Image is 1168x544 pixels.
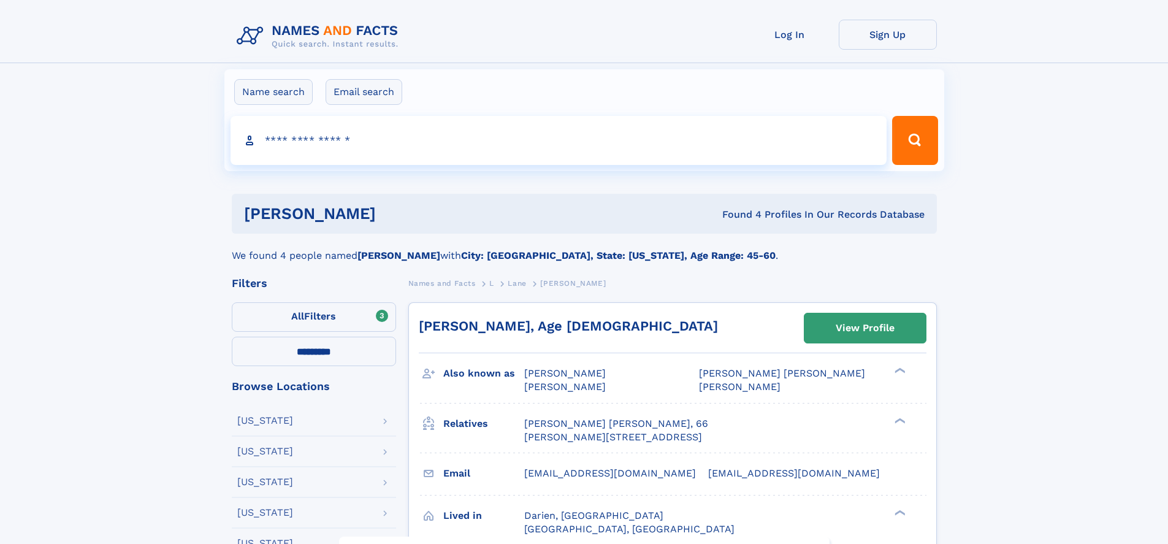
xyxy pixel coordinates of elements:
a: Log In [741,20,839,50]
h3: Also known as [443,363,524,384]
label: Email search [326,79,402,105]
a: Names and Facts [408,275,476,291]
span: [GEOGRAPHIC_DATA], [GEOGRAPHIC_DATA] [524,523,735,535]
span: All [291,310,304,322]
div: ❯ [891,416,906,424]
label: Name search [234,79,313,105]
h1: [PERSON_NAME] [244,206,549,221]
div: Filters [232,278,396,289]
div: [US_STATE] [237,508,293,518]
div: [US_STATE] [237,446,293,456]
h3: Email [443,463,524,484]
a: [PERSON_NAME], Age [DEMOGRAPHIC_DATA] [419,318,718,334]
div: ❯ [891,508,906,516]
h3: Lived in [443,505,524,526]
h3: Relatives [443,413,524,434]
span: [PERSON_NAME] [699,381,781,393]
div: [US_STATE] [237,416,293,426]
label: Filters [232,302,396,332]
span: [PERSON_NAME] [524,367,606,379]
a: [PERSON_NAME][STREET_ADDRESS] [524,431,702,444]
div: [US_STATE] [237,477,293,487]
div: View Profile [836,314,895,342]
input: search input [231,116,887,165]
span: Lane [508,279,526,288]
div: ❯ [891,367,906,375]
span: [EMAIL_ADDRESS][DOMAIN_NAME] [524,467,696,479]
img: Logo Names and Facts [232,20,408,53]
span: [PERSON_NAME] [524,381,606,393]
span: [PERSON_NAME] [PERSON_NAME] [699,367,865,379]
b: [PERSON_NAME] [357,250,440,261]
b: City: [GEOGRAPHIC_DATA], State: [US_STATE], Age Range: 45-60 [461,250,776,261]
a: Lane [508,275,526,291]
span: [EMAIL_ADDRESS][DOMAIN_NAME] [708,467,880,479]
div: Found 4 Profiles In Our Records Database [549,208,925,221]
a: L [489,275,494,291]
a: View Profile [804,313,926,343]
span: L [489,279,494,288]
span: [PERSON_NAME] [540,279,606,288]
a: [PERSON_NAME] [PERSON_NAME], 66 [524,417,708,431]
span: Darien, [GEOGRAPHIC_DATA] [524,510,663,521]
button: Search Button [892,116,937,165]
div: We found 4 people named with . [232,234,937,263]
div: Browse Locations [232,381,396,392]
a: Sign Up [839,20,937,50]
